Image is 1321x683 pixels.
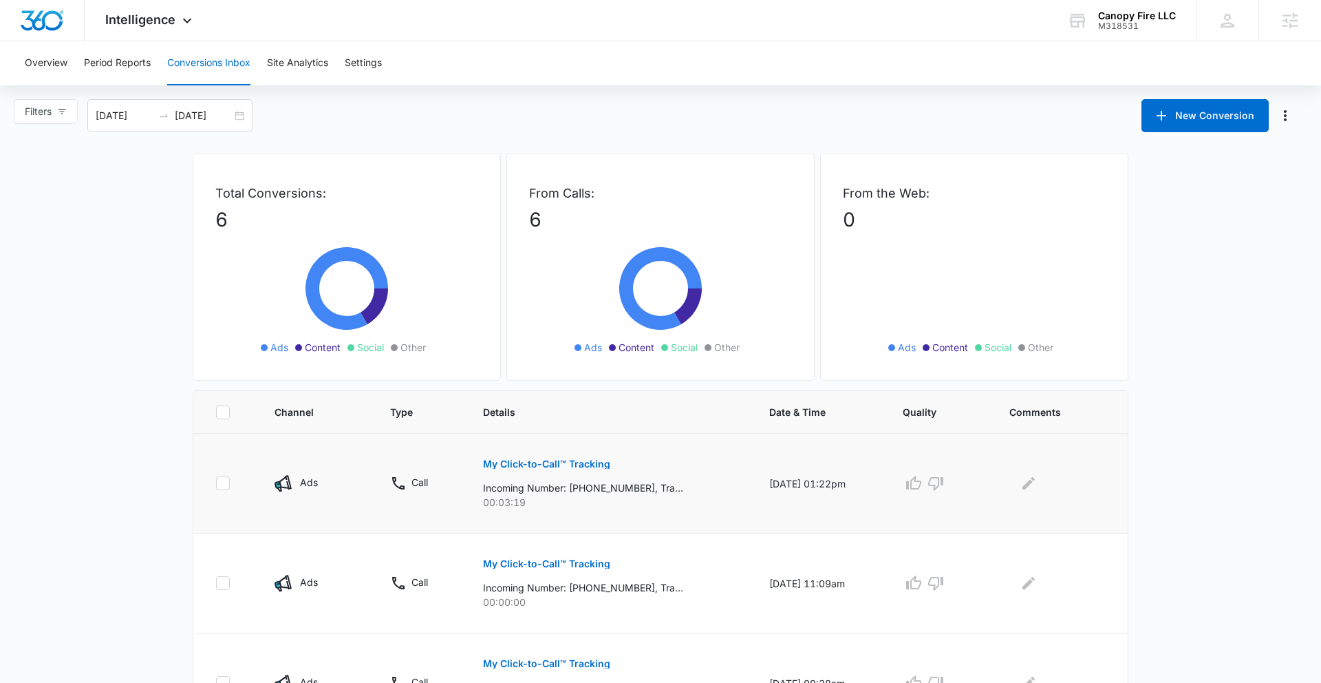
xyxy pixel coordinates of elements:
[619,340,654,355] span: Content
[96,108,153,123] input: Start date
[36,36,151,47] div: Domain: [DOMAIN_NAME]
[753,534,887,633] td: [DATE] 11:09am
[411,575,428,589] p: Call
[137,80,148,91] img: tab_keywords_by_traffic_grey.svg
[305,340,341,355] span: Content
[357,340,384,355] span: Social
[152,81,232,90] div: Keywords by Traffic
[483,647,610,680] button: My Click-to-Call™ Tracking
[529,205,792,234] p: 6
[300,475,318,490] p: Ads
[1018,472,1040,494] button: Edit Comments
[84,41,151,85] button: Period Reports
[483,559,610,569] p: My Click-to-Call™ Tracking
[158,110,169,121] span: to
[483,547,610,580] button: My Click-to-Call™ Tracking
[483,481,683,495] p: Incoming Number: [PHONE_NUMBER], Tracking Number: [PHONE_NUMBER], Ring To: [PHONE_NUMBER], Caller...
[270,340,288,355] span: Ads
[275,405,337,419] span: Channel
[215,184,478,202] p: Total Conversions:
[714,340,740,355] span: Other
[1098,10,1176,21] div: account name
[483,659,610,669] p: My Click-to-Call™ Tracking
[25,41,67,85] button: Overview
[22,36,33,47] img: website_grey.svg
[167,41,250,85] button: Conversions Inbox
[483,495,735,509] p: 00:03:19
[267,41,328,85] button: Site Analytics
[584,340,602,355] span: Ads
[105,12,175,27] span: Intelligence
[483,595,735,609] p: 00:00:00
[483,580,683,595] p: Incoming Number: [PHONE_NUMBER], Tracking Number: [PHONE_NUMBER], Ring To: [PHONE_NUMBER], Caller...
[300,575,318,589] p: Ads
[158,110,169,121] span: swap-right
[215,205,478,234] p: 6
[345,41,382,85] button: Settings
[52,81,123,90] div: Domain Overview
[1018,572,1040,594] button: Edit Comments
[175,108,232,123] input: End date
[483,405,716,419] span: Details
[985,340,1011,355] span: Social
[483,448,610,481] button: My Click-to-Call™ Tracking
[39,22,67,33] div: v 4.0.25
[1274,105,1296,127] button: Manage Numbers
[1009,405,1086,419] span: Comments
[1098,21,1176,31] div: account id
[529,184,792,202] p: From Calls:
[1028,340,1053,355] span: Other
[37,80,48,91] img: tab_domain_overview_orange.svg
[932,340,968,355] span: Content
[898,340,916,355] span: Ads
[25,104,52,119] span: Filters
[22,22,33,33] img: logo_orange.svg
[400,340,426,355] span: Other
[390,405,430,419] span: Type
[14,99,78,124] button: Filters
[753,434,887,534] td: [DATE] 01:22pm
[903,405,956,419] span: Quality
[671,340,698,355] span: Social
[411,475,428,490] p: Call
[843,205,1106,234] p: 0
[1141,99,1269,132] button: New Conversion
[843,184,1106,202] p: From the Web:
[769,405,850,419] span: Date & Time
[483,459,610,469] p: My Click-to-Call™ Tracking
